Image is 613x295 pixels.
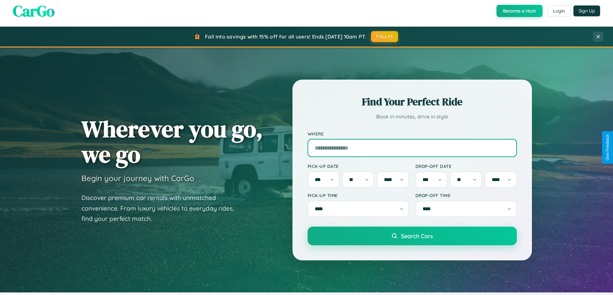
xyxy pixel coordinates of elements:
label: Drop-off Date [415,163,517,169]
label: Where [308,131,517,136]
span: CarGo [13,0,55,22]
h1: Wherever you go, we go [81,116,263,167]
button: FALL15 [371,31,398,42]
button: Become a Host [497,5,543,17]
label: Pick-up Time [308,193,409,198]
span: Fall into savings with 15% off for all users! Ends [DATE] 10am PT. [205,33,366,40]
div: Give Feedback [605,134,610,161]
button: Sign Up [573,5,600,16]
button: Search Cars [308,227,517,245]
h2: Find Your Perfect Ride [308,95,517,109]
p: Discover premium car rentals with unmatched convenience. From luxury vehicles to everyday rides, ... [81,193,242,224]
h3: Begin your journey with CarGo [81,173,194,183]
span: Search Cars [401,232,433,239]
p: Book in minutes, drive in style [308,112,517,121]
label: Drop-off Time [415,193,517,198]
button: Login [547,5,570,17]
label: Pick-up Date [308,163,409,169]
